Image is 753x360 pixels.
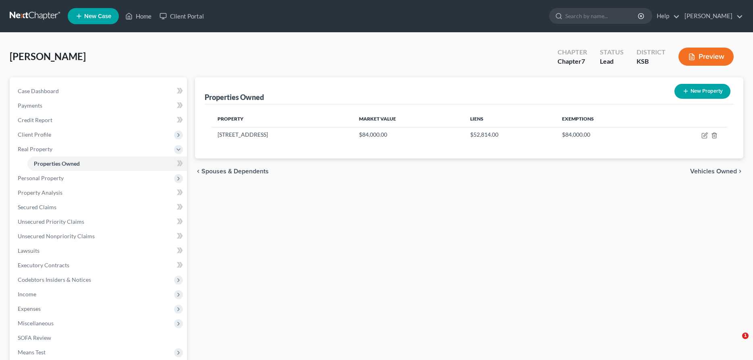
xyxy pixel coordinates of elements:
[690,168,737,175] span: Vehicles Owned
[18,291,36,298] span: Income
[11,185,187,200] a: Property Analysis
[18,218,84,225] span: Unsecured Priority Claims
[600,48,624,57] div: Status
[195,168,269,175] button: chevron_left Spouses & Dependents
[565,8,639,23] input: Search by name...
[11,200,187,214] a: Secured Claims
[18,276,91,283] span: Codebtors Insiders & Notices
[653,9,680,23] a: Help
[581,57,585,65] span: 7
[18,204,56,210] span: Secured Claims
[27,156,187,171] a: Properties Owned
[211,111,352,127] th: Property
[678,48,734,66] button: Preview
[18,334,51,341] span: SOFA Review
[84,13,111,19] span: New Case
[18,131,51,138] span: Client Profile
[18,102,42,109] span: Payments
[690,168,743,175] button: Vehicles Owned chevron_right
[205,92,264,102] div: Properties Owned
[637,48,666,57] div: District
[11,84,187,98] a: Case Dashboard
[726,333,745,352] iframe: Intercom live chat
[11,98,187,113] a: Payments
[737,168,743,175] i: chevron_right
[10,50,86,62] span: [PERSON_NAME]
[201,168,269,175] span: Spouses & Dependents
[18,117,52,123] span: Credit Report
[18,305,41,312] span: Expenses
[18,349,46,356] span: Means Test
[34,160,80,167] span: Properties Owned
[11,229,187,243] a: Unsecured Nonpriority Claims
[637,57,666,66] div: KSB
[558,48,587,57] div: Chapter
[18,247,39,254] span: Lawsuits
[742,333,749,339] span: 1
[600,57,624,66] div: Lead
[558,57,587,66] div: Chapter
[211,127,352,142] td: [STREET_ADDRESS]
[464,127,556,142] td: $52,814.00
[18,189,62,196] span: Property Analysis
[11,214,187,229] a: Unsecured Priority Claims
[121,9,156,23] a: Home
[18,146,52,152] span: Real Property
[556,127,656,142] td: $84,000.00
[680,9,743,23] a: [PERSON_NAME]
[11,243,187,258] a: Lawsuits
[11,113,187,127] a: Credit Report
[18,175,64,181] span: Personal Property
[18,262,69,268] span: Executory Contracts
[674,84,730,99] button: New Property
[156,9,208,23] a: Client Portal
[353,127,464,142] td: $84,000.00
[464,111,556,127] th: Liens
[353,111,464,127] th: Market Value
[18,233,95,239] span: Unsecured Nonpriority Claims
[18,87,59,94] span: Case Dashboard
[195,168,201,175] i: chevron_left
[556,111,656,127] th: Exemptions
[11,331,187,345] a: SOFA Review
[11,258,187,273] a: Executory Contracts
[18,320,54,327] span: Miscellaneous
